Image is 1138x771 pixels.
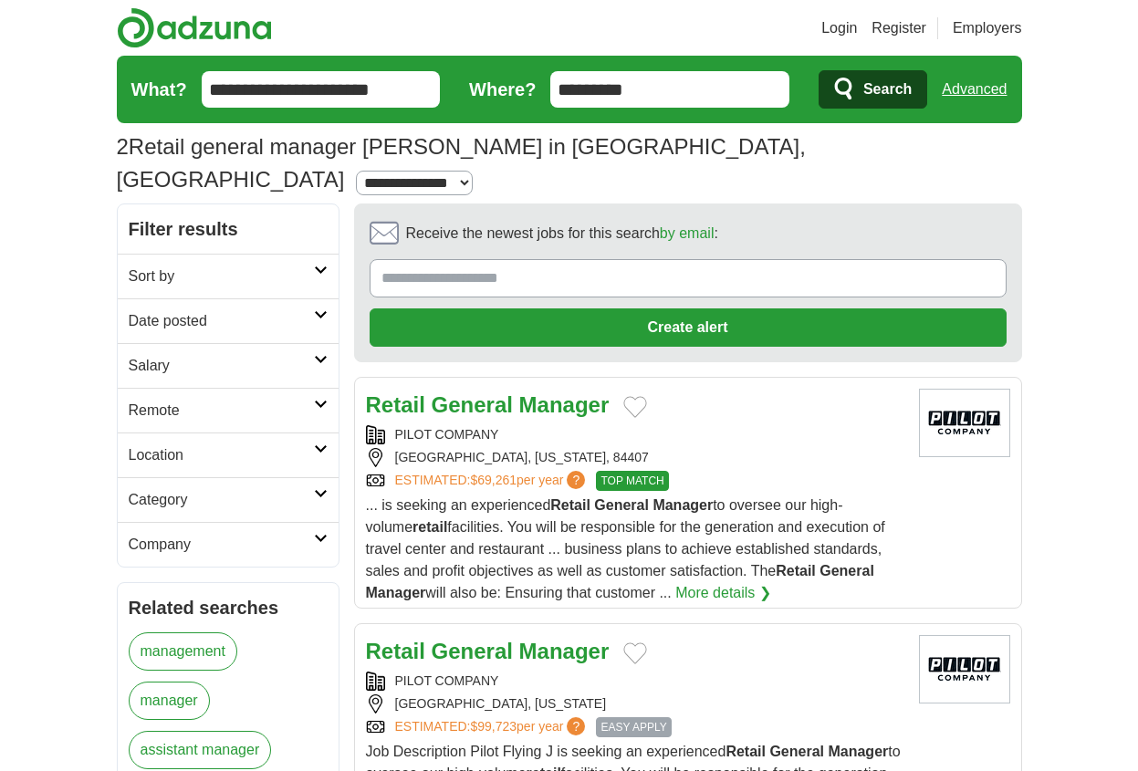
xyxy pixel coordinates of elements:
[366,639,425,663] strong: Retail
[596,471,668,491] span: TOP MATCH
[919,389,1010,457] img: Pilot Company logo
[470,473,517,487] span: $69,261
[118,477,339,522] a: Category
[550,497,590,513] strong: Retail
[366,497,885,600] span: ... is seeking an experienced to oversee our high-volume facilities. You will be responsible for ...
[819,70,927,109] button: Search
[117,134,806,192] h1: Retail general manager [PERSON_NAME] in [GEOGRAPHIC_DATA], [GEOGRAPHIC_DATA]
[129,266,314,287] h2: Sort by
[117,7,272,48] img: Adzuna logo
[863,71,912,108] span: Search
[653,497,713,513] strong: Manager
[519,639,610,663] strong: Manager
[660,225,715,241] a: by email
[118,388,339,432] a: Remote
[129,355,314,377] h2: Salary
[395,471,590,491] a: ESTIMATED:$69,261per year?
[820,563,874,578] strong: General
[129,534,314,556] h2: Company
[675,582,771,604] a: More details ❯
[567,717,585,735] span: ?
[594,497,649,513] strong: General
[942,71,1007,108] a: Advanced
[129,444,314,466] h2: Location
[366,392,610,417] a: Retail General Manager
[412,519,447,535] strong: retail
[919,635,1010,703] img: Pilot Company logo
[117,130,129,163] span: 2
[366,392,425,417] strong: Retail
[776,563,816,578] strong: Retail
[623,642,647,664] button: Add to favorite jobs
[129,632,237,671] a: management
[432,639,513,663] strong: General
[118,254,339,298] a: Sort by
[370,308,1007,347] button: Create alert
[118,204,339,254] h2: Filter results
[366,448,904,467] div: [GEOGRAPHIC_DATA], [US_STATE], 84407
[828,744,888,759] strong: Manager
[469,76,536,103] label: Where?
[872,17,926,39] a: Register
[129,400,314,422] h2: Remote
[596,717,671,737] span: EASY APPLY
[519,392,610,417] strong: Manager
[395,717,590,737] a: ESTIMATED:$99,723per year?
[129,682,210,720] a: manager
[769,744,824,759] strong: General
[131,76,187,103] label: What?
[953,17,1022,39] a: Employers
[821,17,857,39] a: Login
[129,489,314,511] h2: Category
[406,223,718,245] span: Receive the newest jobs for this search :
[395,427,499,442] a: PILOT COMPANY
[129,731,272,769] a: assistant manager
[366,639,610,663] a: Retail General Manager
[470,719,517,734] span: $99,723
[726,744,766,759] strong: Retail
[118,298,339,343] a: Date posted
[118,343,339,388] a: Salary
[432,392,513,417] strong: General
[395,673,499,688] a: PILOT COMPANY
[118,522,339,567] a: Company
[623,396,647,418] button: Add to favorite jobs
[366,585,426,600] strong: Manager
[129,594,328,621] h2: Related searches
[567,471,585,489] span: ?
[366,694,904,714] div: [GEOGRAPHIC_DATA], [US_STATE]
[129,310,314,332] h2: Date posted
[118,432,339,477] a: Location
